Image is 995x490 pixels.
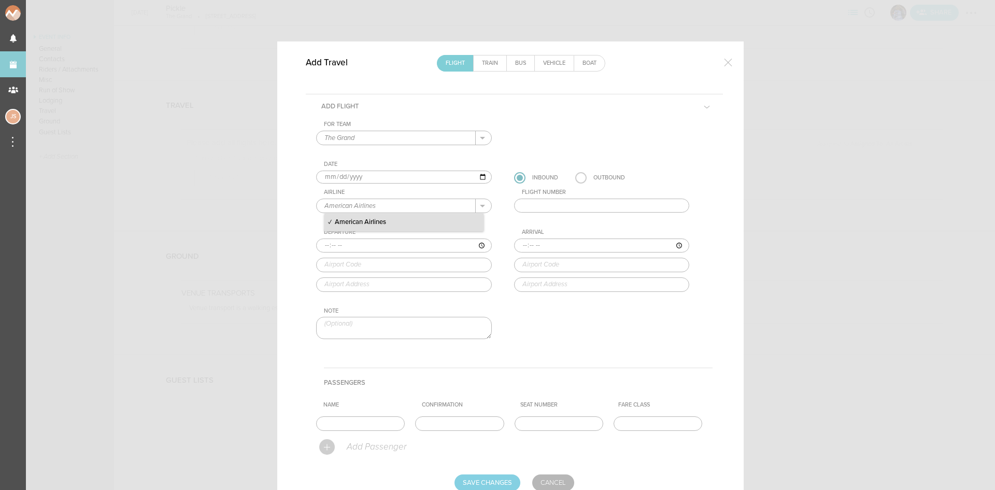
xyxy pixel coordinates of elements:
[418,397,516,413] th: Confirmation
[324,368,713,397] h4: Passengers
[514,277,690,292] input: Airport Address
[324,121,492,128] div: For Team
[324,161,492,168] div: Date
[346,442,406,452] p: Add Passenger
[437,55,473,71] a: Flight
[514,239,690,253] input: ––:–– ––
[324,229,492,236] div: Departure
[5,5,64,21] img: NOMAD
[5,109,21,124] div: Jessica Smith
[314,94,366,118] h5: Add Flight
[319,397,418,413] th: Name
[317,131,476,145] input: Select a Team (Required)
[535,55,574,71] a: Vehicle
[319,443,406,450] a: Add Passenger
[316,258,492,272] input: Airport Code
[476,199,491,213] button: .
[516,397,615,413] th: Seat Number
[507,55,534,71] a: Bus
[614,397,713,413] th: Fare Class
[522,229,690,236] div: Arrival
[476,131,491,145] button: .
[324,189,492,196] div: Airline
[324,214,484,231] p: American Airlines
[316,239,492,253] input: ––:–– ––
[532,172,558,184] div: Inbound
[574,55,605,71] a: Boat
[593,172,625,184] div: Outbound
[514,258,690,272] input: Airport Code
[474,55,506,71] a: Train
[324,307,492,315] div: Note
[316,277,492,292] input: Airport Address
[522,189,690,196] div: Flight Number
